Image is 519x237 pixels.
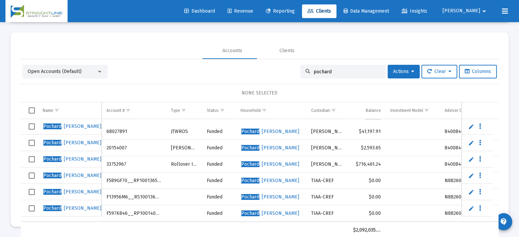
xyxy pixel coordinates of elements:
[11,4,62,18] img: Dashboard
[348,189,386,205] td: $0.00
[207,177,231,184] div: Funded
[43,189,61,195] span: Pochard
[279,47,294,54] div: Clients
[166,140,202,156] td: [PERSON_NAME]
[102,156,166,173] td: 33752967
[440,189,484,205] td: N882605
[29,205,35,211] div: Select row
[207,128,231,135] div: Funded
[166,102,202,119] td: Column Type
[241,108,261,113] div: Household
[102,173,166,189] td: F589GF70__RP1001365099
[468,156,474,162] a: Edit
[393,69,414,74] span: Actions
[241,161,299,167] span: , [PERSON_NAME]
[468,205,474,211] a: Edit
[306,205,348,222] td: TIAA-CREF
[43,203,144,213] a: Pochard, [PERSON_NAME] ([PERSON_NAME])
[29,107,35,114] div: Select all
[348,102,386,119] td: Column Balance
[102,123,166,140] td: 68027891
[241,127,300,137] a: Pochard, [PERSON_NAME]
[241,210,299,216] span: , [PERSON_NAME]
[440,102,484,119] td: Column Advisor Code
[207,210,231,217] div: Funded
[348,140,386,156] td: $2,593.65
[241,208,300,219] a: Pochard, [PERSON_NAME]
[29,140,35,146] div: Select row
[262,108,267,113] span: Show filter options for column 'Household'
[43,171,144,181] a: Pochard, [PERSON_NAME] ([PERSON_NAME])
[43,173,144,178] span: , [PERSON_NAME] ([PERSON_NAME])
[207,194,231,201] div: Funded
[388,65,420,78] button: Actions
[390,108,423,113] div: Investment Model
[29,156,35,162] div: Select row
[43,156,101,162] span: , [PERSON_NAME]
[306,156,348,173] td: [PERSON_NAME]
[43,205,144,211] span: , [PERSON_NAME] ([PERSON_NAME])
[43,108,53,113] div: Name
[353,227,381,234] div: $2,092,035.70
[241,129,299,134] span: , [PERSON_NAME]
[241,159,300,169] a: Pochard, [PERSON_NAME]
[306,102,348,119] td: Column Custodian
[126,108,131,113] span: Show filter options for column 'Account #'
[468,140,474,146] a: Edit
[440,205,484,222] td: N882605
[43,138,102,148] a: Pochard, [PERSON_NAME]
[43,140,101,146] span: , [PERSON_NAME]
[241,143,300,153] a: Pochard, [PERSON_NAME]
[43,154,102,164] a: Pochard, [PERSON_NAME]
[260,4,300,18] a: Reporting
[421,65,457,78] button: Clear
[241,129,259,134] span: Pochard
[306,123,348,140] td: [PERSON_NAME]
[29,173,35,179] div: Select row
[241,145,299,151] span: , [PERSON_NAME]
[348,123,386,140] td: $41,197.91
[179,4,220,18] a: Dashboard
[29,123,35,130] div: Select row
[222,47,242,54] div: Accounts
[241,178,259,183] span: Pochard
[43,123,61,129] span: Pochard
[434,4,496,18] button: [PERSON_NAME]
[344,8,389,14] span: Data Management
[424,108,429,113] span: Show filter options for column 'Investment Model'
[241,194,259,200] span: Pochard
[500,218,508,226] mat-icon: contact_support
[480,4,488,18] mat-icon: arrow_drop_down
[241,210,259,216] span: Pochard
[54,108,59,113] span: Show filter options for column 'Name'
[311,108,330,113] div: Custodian
[331,108,336,113] span: Show filter options for column 'Custodian'
[402,8,427,14] span: Insights
[171,108,180,113] div: Type
[348,205,386,222] td: $0.00
[207,161,231,168] div: Funded
[241,194,299,200] span: , [PERSON_NAME]
[465,69,491,74] span: Columns
[222,4,259,18] a: Revenue
[43,156,61,162] span: Pochard
[338,4,394,18] a: Data Management
[102,205,166,222] td: F597K846__RP1001408918
[38,102,102,119] td: Column Name
[386,102,440,119] td: Column Investment Model
[43,121,102,132] a: Pochard, [PERSON_NAME]
[307,8,331,14] span: Clients
[445,108,469,113] div: Advisor Code
[181,108,186,113] span: Show filter options for column 'Type'
[228,8,253,14] span: Revenue
[43,140,61,146] span: Pochard
[241,145,259,151] span: Pochard
[440,156,484,173] td: 8400848
[29,189,35,195] div: Select row
[396,4,433,18] a: Insights
[106,108,125,113] div: Account #
[306,140,348,156] td: [PERSON_NAME]
[236,102,307,119] td: Column Household
[102,140,166,156] td: 20154007
[468,123,474,130] a: Edit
